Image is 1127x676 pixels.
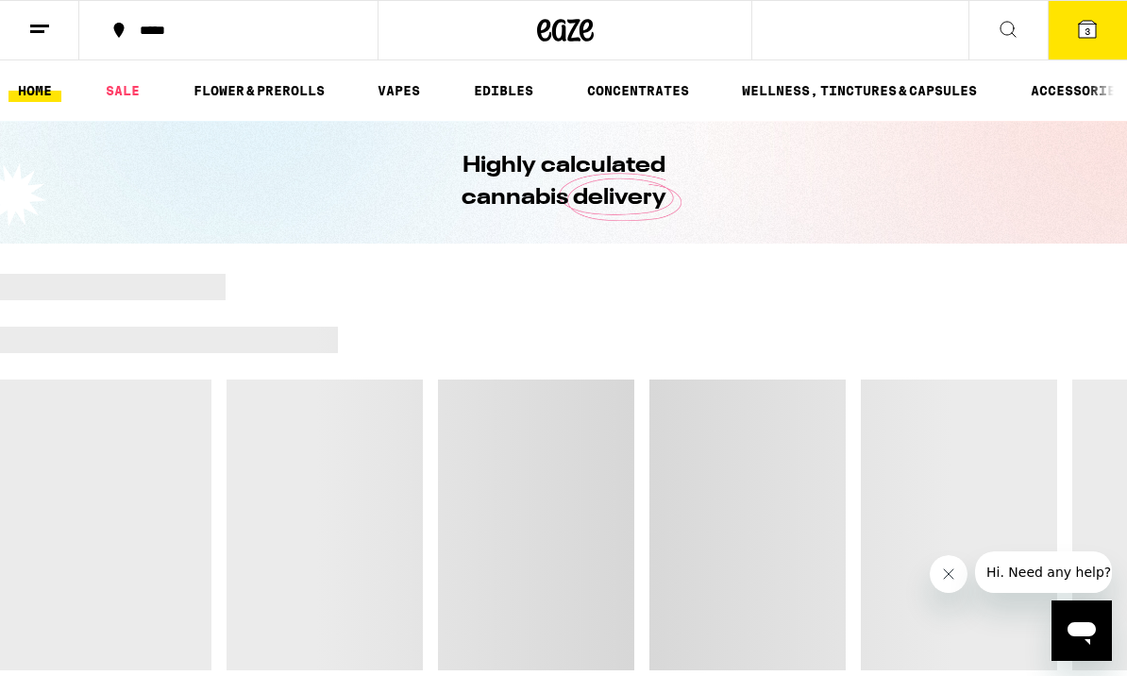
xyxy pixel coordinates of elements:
iframe: Close message [930,555,967,593]
h1: Highly calculated cannabis delivery [408,150,719,214]
span: 3 [1085,25,1090,37]
a: FLOWER & PREROLLS [184,79,334,102]
a: VAPES [368,79,429,102]
a: WELLNESS, TINCTURES & CAPSULES [732,79,986,102]
a: CONCENTRATES [578,79,698,102]
iframe: Message from company [975,551,1112,593]
a: EDIBLES [464,79,543,102]
iframe: Button to launch messaging window [1051,600,1112,661]
a: HOME [8,79,61,102]
button: 3 [1048,1,1127,59]
a: SALE [96,79,149,102]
